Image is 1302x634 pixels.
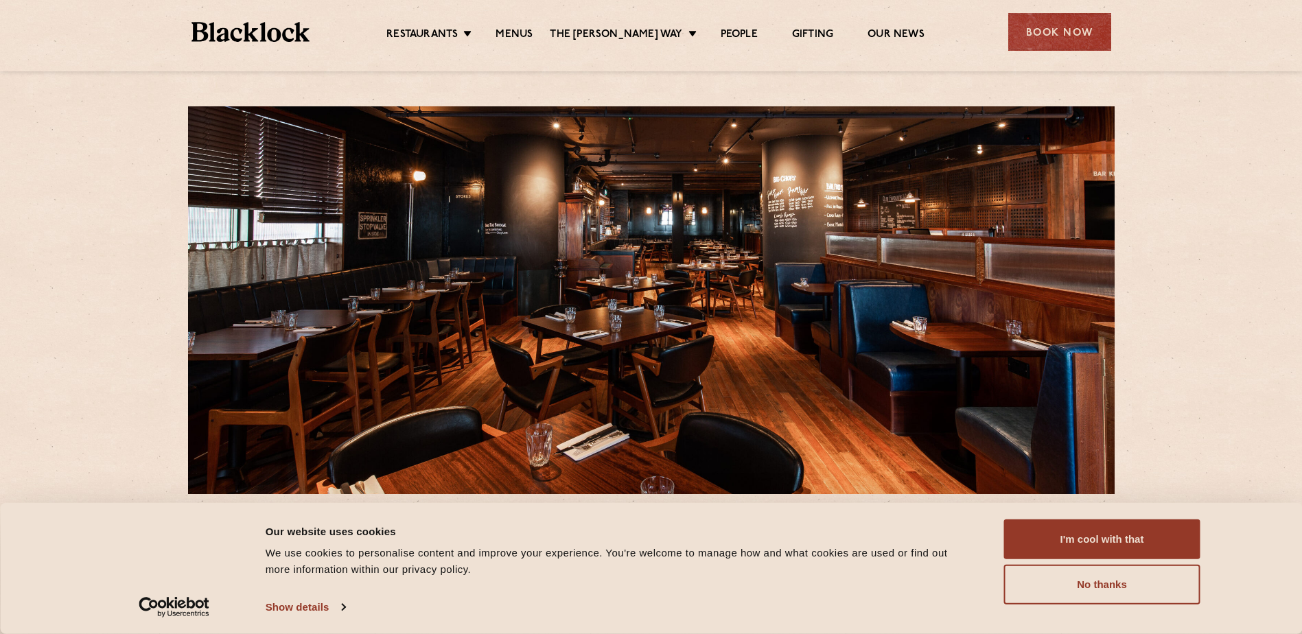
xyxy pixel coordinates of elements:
a: Restaurants [386,28,458,43]
button: I'm cool with that [1004,519,1200,559]
div: Our website uses cookies [266,523,973,539]
div: Book Now [1008,13,1111,51]
a: People [721,28,758,43]
a: Menus [496,28,533,43]
a: Show details [266,597,345,618]
a: Our News [868,28,925,43]
button: No thanks [1004,565,1200,604]
a: Usercentrics Cookiebot - opens in a new window [114,597,234,618]
div: We use cookies to personalise content and improve your experience. You're welcome to manage how a... [266,545,973,578]
a: Gifting [792,28,833,43]
img: BL_Textured_Logo-footer-cropped.svg [191,22,310,42]
a: The [PERSON_NAME] Way [550,28,682,43]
